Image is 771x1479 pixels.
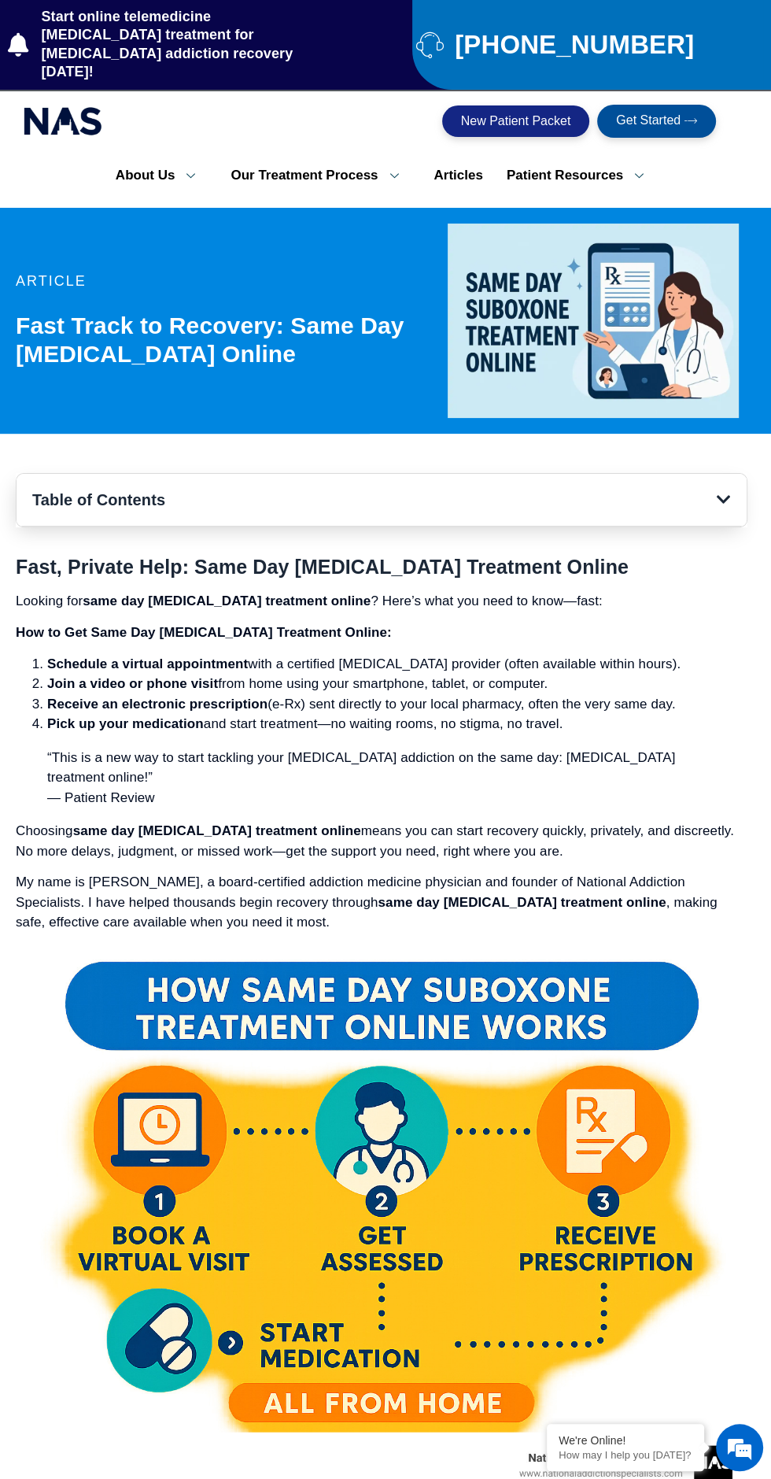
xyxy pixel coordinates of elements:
[597,105,716,138] a: Get Started
[17,81,41,105] div: Navigation go back
[422,159,494,192] a: Articles
[47,697,267,712] strong: Receive an electronic prescription
[616,114,681,128] span: Get Started
[47,716,204,731] strong: Pick up your medication
[16,591,747,612] p: Looking for ? Here’s what you need to know—fast:
[47,714,747,734] li: and start treatment—no waiting rooms, no stigma, no travel.
[16,555,747,579] h2: Fast, Private Help: Same Day [MEDICAL_DATA] Treatment Online
[47,694,747,715] li: (e-Rx) sent directly to your local pharmacy, often the very same day.
[8,430,300,485] textarea: Type your message and hit 'Enter'
[16,274,431,288] p: article
[105,83,288,103] div: Chat with us now
[495,159,667,192] a: Patient Resources
[83,593,371,608] strong: same day [MEDICAL_DATA] treatment online
[16,821,747,861] p: Choosing means you can start recovery quickly, privately, and discreetly. No more delays, judgmen...
[258,8,296,46] div: Minimize live chat window
[559,1449,692,1461] p: How may I help you today?
[47,656,248,671] strong: Schedule a virtual appointment
[8,8,331,82] a: Start online telemedicine [MEDICAL_DATA] treatment for [MEDICAL_DATA] addiction recovery [DATE]!
[24,103,102,139] img: national addiction specialists online suboxone clinic - logo
[16,625,392,640] strong: How to Get Same Day [MEDICAL_DATA] Treatment Online:
[47,748,716,808] p: “This is a new way to start tackling your [MEDICAL_DATA] addiction on the same day: [MEDICAL_DATA...
[91,198,217,357] span: We're online!
[717,492,731,508] div: Open table of contents
[451,36,694,54] span: [PHONE_NUMBER]
[73,823,361,838] strong: same day [MEDICAL_DATA] treatment online
[559,1434,692,1447] div: We're Online!
[38,8,331,82] span: Start online telemedicine [MEDICAL_DATA] treatment for [MEDICAL_DATA] addiction recovery [DATE]!
[378,895,666,910] strong: same day [MEDICAL_DATA] treatment online
[47,654,747,675] li: with a certified [MEDICAL_DATA] provider (often available within hours).
[461,115,571,128] span: New Patient Packet
[47,674,747,694] li: from home using your smartphone, tablet, or computer.
[442,105,590,137] a: New Patient Packet
[416,31,763,58] a: [PHONE_NUMBER]
[448,224,740,418] img: same day suboxone treatment online
[104,159,219,192] a: About Us
[47,676,218,691] strong: Join a video or phone visit
[16,872,747,933] p: My name is [PERSON_NAME], a board-certified addiction medicine physician and founder of National ...
[219,159,422,192] a: Our Treatment Process
[32,490,717,510] h4: Table of Contents
[16,312,431,368] h1: Fast Track to Recovery: Same Day [MEDICAL_DATA] Online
